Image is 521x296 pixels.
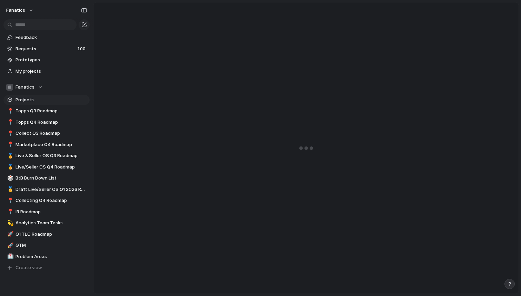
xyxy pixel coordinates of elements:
button: 🏥 [6,253,13,260]
a: 📍Collecting Q4 Roadmap [3,195,90,206]
a: 📍Collect Q3 Roadmap [3,128,90,139]
span: Requests [16,45,75,52]
div: 🚀 [7,230,12,238]
span: Fanatics [16,84,34,91]
span: GTM [16,242,87,249]
span: Problem Areas [16,253,87,260]
div: 📍 [7,141,12,149]
a: 📍IR Roadmap [3,207,90,217]
a: 💫Analytics Team Tasks [3,218,90,228]
span: Collecting Q4 Roadmap [16,197,87,204]
div: 📍 [7,130,12,137]
button: fanatics [3,5,37,16]
a: 📍Topps Q4 Roadmap [3,117,90,127]
a: 🎲BtB Burn Down List [3,173,90,183]
a: 📍Marketplace Q4 Roadmap [3,140,90,150]
div: 🏥 [7,253,12,261]
button: 📍 [6,197,13,204]
span: IR Roadmap [16,208,87,215]
button: 🥇 [6,186,13,193]
span: Feedback [16,34,87,41]
a: Prototypes [3,55,90,65]
span: BtB Burn Down List [16,175,87,182]
div: 🚀 [7,242,12,249]
div: 📍 [7,118,12,126]
a: 🥇Draft Live/Seller OS Q1 2026 Roadmap [3,184,90,195]
div: 🥇 [7,163,12,171]
span: Marketplace Q4 Roadmap [16,141,87,148]
span: Live/Seller OS Q4 Roadmap [16,164,87,171]
span: Live & Seller OS Q3 Roadmap [16,152,87,159]
a: 🚀GTM [3,240,90,251]
span: fanatics [6,7,25,14]
div: 🎲 [7,174,12,182]
a: Feedback [3,32,90,43]
a: Requests100 [3,44,90,54]
button: 💫 [6,220,13,226]
div: 💫 [7,219,12,227]
span: Collect Q3 Roadmap [16,130,87,137]
button: 🎲 [6,175,13,182]
button: 🥇 [6,152,13,159]
span: Projects [16,96,87,103]
button: 🚀 [6,242,13,249]
div: 📍 [7,107,12,115]
span: Topps Q3 Roadmap [16,108,87,114]
a: 🥇Live/Seller OS Q4 Roadmap [3,162,90,172]
button: 📍 [6,108,13,114]
a: My projects [3,66,90,76]
span: Topps Q4 Roadmap [16,119,87,126]
span: Create view [16,264,42,271]
a: 🚀Q1 TLC Roadmap [3,229,90,239]
div: 📍 [7,197,12,205]
button: 📍 [6,119,13,126]
button: 🚀 [6,231,13,238]
button: 📍 [6,208,13,215]
span: Q1 TLC Roadmap [16,231,87,238]
span: Draft Live/Seller OS Q1 2026 Roadmap [16,186,87,193]
span: Prototypes [16,57,87,63]
span: 100 [77,45,87,52]
a: Projects [3,95,90,105]
button: 📍 [6,141,13,148]
button: 🥇 [6,164,13,171]
button: 📍 [6,130,13,137]
div: 📍 [7,208,12,216]
button: Create view [3,263,90,273]
a: 🏥Problem Areas [3,252,90,262]
span: Analytics Team Tasks [16,220,87,226]
div: 🥇 [7,185,12,193]
a: 🥇Live & Seller OS Q3 Roadmap [3,151,90,161]
button: Fanatics [3,82,90,92]
a: 📍Topps Q3 Roadmap [3,106,90,116]
div: 🥇 [7,152,12,160]
span: My projects [16,68,87,75]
